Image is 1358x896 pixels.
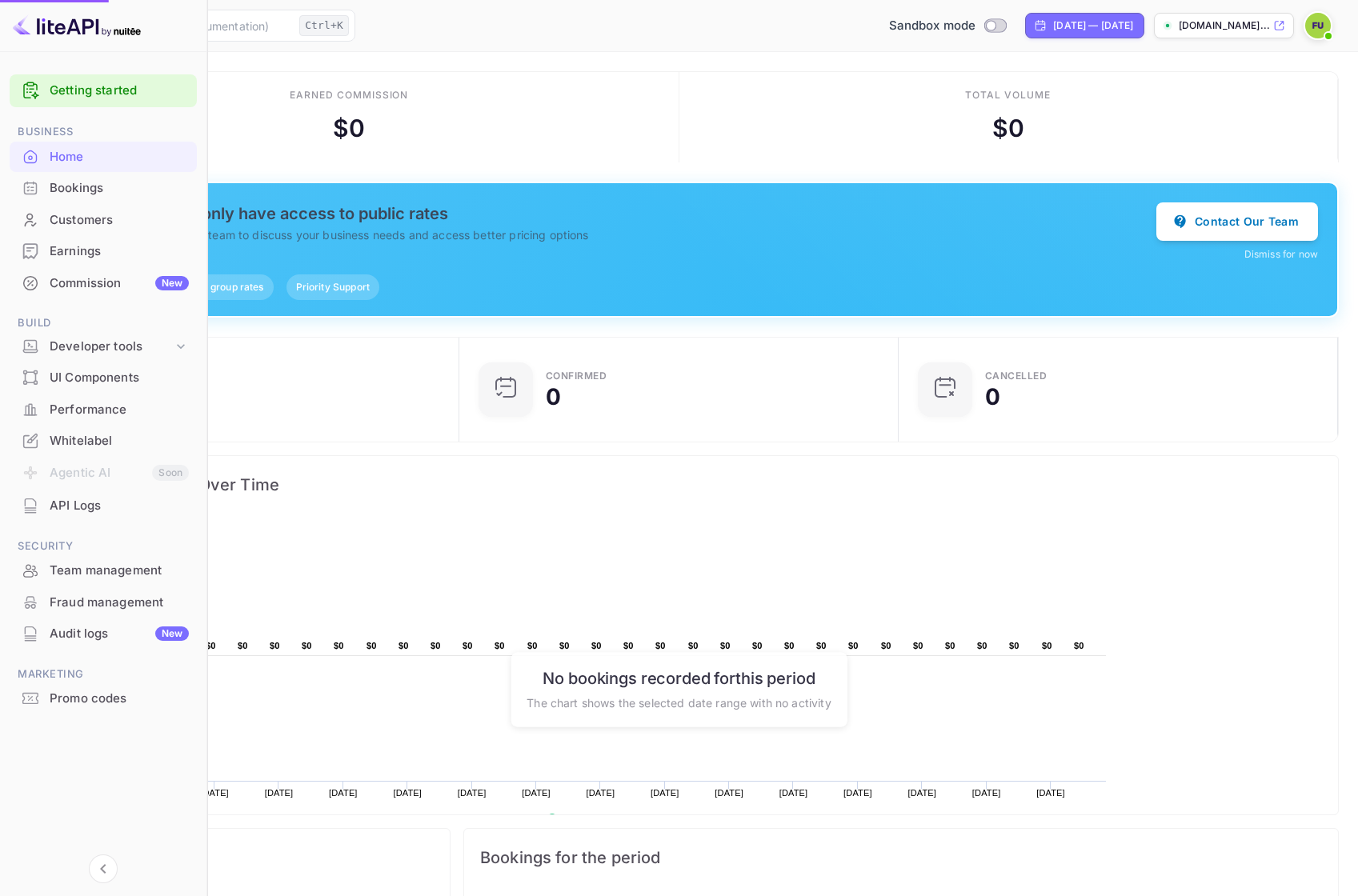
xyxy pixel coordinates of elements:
div: Fraud management [10,587,197,618]
div: Home [50,148,189,166]
div: CANCELLED [985,371,1048,381]
div: $ 0 [333,110,365,146]
div: 0 [546,386,561,408]
button: Dismiss for now [1244,247,1318,262]
a: Home [10,142,197,171]
div: Customers [10,205,197,236]
div: Performance [50,401,189,419]
text: $0 [945,641,955,650]
div: [DATE] — [DATE] [1053,18,1133,33]
text: $0 [881,641,891,650]
div: Performance [10,394,197,426]
div: API Logs [50,497,189,515]
button: Contact Our Team [1156,202,1318,241]
div: Developer tools [10,333,197,361]
p: [DOMAIN_NAME]... [1179,18,1270,33]
text: $0 [688,641,699,650]
text: $0 [367,641,377,650]
div: Whitelabel [10,426,197,457]
text: $0 [559,641,570,650]
p: Get in touch with our team to discuss your business needs and access better pricing options [94,226,1156,243]
text: $0 [977,641,987,650]
div: Whitelabel [50,432,189,450]
img: LiteAPI logo [13,13,141,38]
text: [DATE] [907,788,936,798]
div: 0 [985,386,1000,408]
text: [DATE] [587,788,615,798]
a: Team management [10,555,197,585]
text: [DATE] [265,788,294,798]
text: [DATE] [393,788,422,798]
div: Home [10,142,197,173]
text: $0 [302,641,312,650]
div: Total volume [965,88,1051,102]
text: [DATE] [651,788,679,798]
div: UI Components [10,362,197,394]
text: $0 [1074,641,1084,650]
div: Customers [50,211,189,230]
div: $ 0 [992,110,1024,146]
div: Bookings [10,173,197,204]
a: Performance [10,394,197,424]
a: Customers [10,205,197,234]
p: The chart shows the selected date range with no activity [527,694,831,711]
a: Getting started [50,82,189,100]
div: Fraud management [50,594,189,612]
a: Promo codes [10,683,197,713]
div: Earnings [10,236,197,267]
span: Business [10,123,197,141]
text: $0 [752,641,763,650]
text: $0 [270,641,280,650]
div: UI Components [50,369,189,387]
text: $0 [206,641,216,650]
text: [DATE] [522,788,551,798]
span: Sandbox mode [889,17,976,35]
h6: No bookings recorded for this period [527,669,831,688]
text: $0 [655,641,666,650]
a: API Logs [10,490,197,520]
text: [DATE] [972,788,1001,798]
text: $0 [720,641,731,650]
div: Commission [50,274,189,293]
span: Bookings for the period [480,845,1322,870]
span: Commission Growth Over Time [36,472,1322,498]
a: UI Components [10,362,197,392]
text: $0 [623,641,634,650]
div: Promo codes [50,690,189,708]
button: Collapse navigation [89,854,118,883]
h5: You currently only have access to public rates [94,204,1156,223]
text: $0 [238,641,248,650]
text: $0 [431,641,441,650]
a: Fraud management [10,587,197,617]
text: $0 [334,641,344,650]
img: Feot1000 User [1305,13,1331,38]
div: Switch to Production mode [883,17,1013,35]
text: $0 [784,641,795,650]
text: $0 [527,641,538,650]
text: [DATE] [1036,788,1065,798]
text: [DATE] [843,788,872,798]
div: Team management [10,555,197,586]
div: Confirmed [546,371,607,381]
div: Earned commission [290,88,408,102]
div: Audit logs [50,625,189,643]
span: Priority Support [286,280,379,294]
span: Security [10,538,197,555]
text: $0 [1042,641,1052,650]
span: Marketing [10,666,197,683]
text: [DATE] [200,788,229,798]
text: $0 [463,641,473,650]
text: $0 [495,641,505,650]
div: Promo codes [10,683,197,714]
div: Bookings [50,179,189,198]
text: [DATE] [779,788,808,798]
text: $0 [591,641,602,650]
text: [DATE] [715,788,743,798]
div: Ctrl+K [299,15,349,36]
text: $0 [1009,641,1020,650]
span: Closed user group rates [143,280,273,294]
text: $0 [399,641,409,650]
text: $0 [848,641,859,650]
text: $0 [913,641,923,650]
div: CommissionNew [10,268,197,299]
